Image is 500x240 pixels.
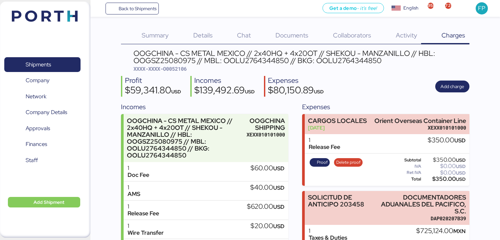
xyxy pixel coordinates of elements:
span: USD [456,157,465,163]
div: 1 [128,223,164,229]
div: DAP020207B39 [371,215,466,222]
span: USD [456,163,465,169]
div: Release Fee [128,210,159,217]
div: $80,150.89 [268,85,324,97]
a: Finances [4,137,81,152]
div: Incomes [194,76,255,85]
span: Activity [396,31,417,39]
div: OOGCHINA - CS METAL MEXICO // 2x40HQ + 4x20OT // SHEKOU - MANZANILLO // HBL: OOGSZ25080975 // MBL... [133,50,469,64]
div: XEXX010101000 [374,124,466,131]
span: XXXX-XXXX-O0052106 [133,65,187,72]
span: Collaborators [333,31,371,39]
div: Wire Transfer [128,229,164,236]
span: Delete proof [336,159,361,166]
span: USD [273,184,284,191]
div: IVA [394,164,421,169]
div: Release Fee [309,144,340,151]
div: Profit [125,76,181,85]
button: Menu [94,3,106,14]
div: Orient Overseas Container Line [374,117,466,124]
div: $60.00 [250,165,284,172]
span: USD [273,165,284,172]
span: Chat [237,31,251,39]
div: 1 [128,184,140,191]
span: USD [273,223,284,230]
div: $40.00 [250,184,284,191]
div: $725,124.00 [416,228,465,235]
span: USD [314,88,324,95]
div: Ret IVA [394,170,421,175]
div: OOGCHINA - CS METAL MEXICO // 2x40HQ + 4x20OT // SHEKOU - MANZANILLO // HBL: OOGSZ25080975 // MBL... [127,117,244,159]
div: $0.00 [422,170,465,175]
div: $350.00 [422,177,465,181]
span: USD [454,137,465,144]
span: Approvals [26,124,50,133]
div: $350.00 [422,157,465,162]
span: Details [193,31,213,39]
div: $350.00 [428,137,465,144]
span: Proof [317,159,328,166]
div: Expenses [302,102,469,112]
div: 1 [128,165,149,172]
a: Company [4,73,81,88]
button: Add charge [435,81,469,92]
div: 1 [309,228,347,234]
div: XEXX010101000 [247,131,285,138]
span: Back to Shipments [119,5,156,12]
div: Doc Fee [128,172,149,179]
span: USD [245,88,255,95]
div: SOLICITUD DE ANTICIPO 203458 [308,194,368,208]
div: DOCUMENTADORES ADUANALES DEL PACIFICO, S.C. [371,194,466,215]
div: OOGCHINA SHIPPING [247,117,285,131]
span: USD [456,170,465,176]
div: Expenses [268,76,324,85]
div: 1 [128,203,159,210]
div: 1 [309,137,340,144]
span: Company [26,76,50,85]
span: USD [273,203,284,210]
div: Incomes [121,102,288,112]
span: Add charge [440,83,464,90]
span: FP [478,4,485,12]
a: Shipments [4,57,81,72]
button: Proof [310,158,330,167]
span: Company Details [26,108,67,117]
a: Company Details [4,105,81,120]
div: $59,341.80 [125,85,181,97]
a: Back to Shipments [106,3,159,14]
div: Subtotal [394,158,421,162]
span: Charges [441,31,465,39]
button: Add Shipment [8,197,80,207]
span: USD [171,88,181,95]
span: Finances [26,139,47,149]
div: $139,492.69 [194,85,255,97]
span: MXN [453,228,465,235]
span: USD [456,176,465,182]
a: Network [4,89,81,104]
div: English [403,5,418,12]
a: Staff [4,153,81,168]
div: AMS [128,191,140,198]
div: CARGOS LOCALES [308,117,367,124]
button: Delete proof [334,158,363,167]
div: $0.00 [422,164,465,169]
span: Add Shipment [34,198,64,206]
span: Documents [275,31,308,39]
div: $620.00 [247,203,284,210]
span: Staff [26,156,38,165]
div: $20.00 [250,223,284,230]
span: Summary [142,31,169,39]
span: Shipments [26,60,51,69]
div: [DATE] [308,124,367,131]
div: Total [394,177,421,181]
a: Approvals [4,121,81,136]
span: Network [26,92,46,101]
